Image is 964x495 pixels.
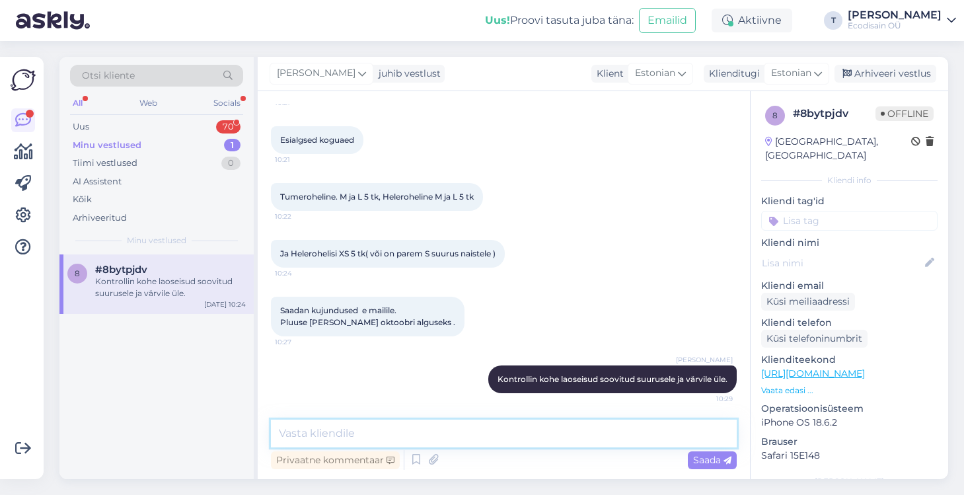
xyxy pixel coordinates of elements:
[591,67,624,81] div: Klient
[761,174,938,186] div: Kliendi info
[216,120,241,133] div: 70
[11,67,36,93] img: Askly Logo
[848,10,956,31] a: [PERSON_NAME]Ecodisain OÜ
[761,449,938,463] p: Safari 15E148
[275,268,324,278] span: 10:24
[761,236,938,250] p: Kliendi nimi
[73,139,141,152] div: Minu vestlused
[204,299,246,309] div: [DATE] 10:24
[73,211,127,225] div: Arhiveeritud
[211,95,243,112] div: Socials
[771,66,811,81] span: Estonian
[761,211,938,231] input: Lisa tag
[793,106,875,122] div: # 8bytpjdv
[848,10,942,20] div: [PERSON_NAME]
[95,276,246,299] div: Kontrollin kohe laoseisud soovitud suurusele ja värvile üle.
[683,394,733,404] span: 10:29
[275,337,324,347] span: 10:27
[635,66,675,81] span: Estonian
[762,256,922,270] input: Lisa nimi
[280,192,474,202] span: Tumeroheline. M ja L 5 tk, Heleroheline M ja L 5 tk
[95,264,147,276] span: #8bytpjdv
[137,95,160,112] div: Web
[676,355,733,365] span: [PERSON_NAME]
[280,135,354,145] span: Esialgsed koguaed
[280,305,455,327] span: Saadan kujundused e mailile. Pluuse [PERSON_NAME] oktoobri alguseks .
[498,374,727,384] span: Kontrollin kohe laoseisud soovitud suurusele ja värvile üle.
[73,193,92,206] div: Kõik
[639,8,696,33] button: Emailid
[280,248,496,258] span: Ja Helerohelisi XS 5 tk( või on parem S suurus naistele )
[772,110,778,120] span: 8
[761,402,938,416] p: Operatsioonisüsteem
[761,353,938,367] p: Klienditeekond
[761,279,938,293] p: Kliendi email
[712,9,792,32] div: Aktiivne
[224,139,241,152] div: 1
[761,367,865,379] a: [URL][DOMAIN_NAME]
[761,316,938,330] p: Kliendi telefon
[275,155,324,165] span: 10:21
[221,157,241,170] div: 0
[277,66,355,81] span: [PERSON_NAME]
[761,476,938,488] div: [PERSON_NAME]
[73,175,122,188] div: AI Assistent
[275,211,324,221] span: 10:22
[693,454,731,466] span: Saada
[127,235,186,247] span: Minu vestlused
[761,385,938,397] p: Vaata edasi ...
[704,67,760,81] div: Klienditugi
[824,11,842,30] div: T
[70,95,85,112] div: All
[485,13,634,28] div: Proovi tasuta juba täna:
[848,20,942,31] div: Ecodisain OÜ
[373,67,441,81] div: juhib vestlust
[761,435,938,449] p: Brauser
[761,330,868,348] div: Küsi telefoninumbrit
[875,106,934,121] span: Offline
[73,157,137,170] div: Tiimi vestlused
[271,451,400,469] div: Privaatne kommentaar
[82,69,135,83] span: Otsi kliente
[765,135,911,163] div: [GEOGRAPHIC_DATA], [GEOGRAPHIC_DATA]
[761,194,938,208] p: Kliendi tag'id
[73,120,89,133] div: Uus
[75,268,80,278] span: 8
[485,14,510,26] b: Uus!
[834,65,936,83] div: Arhiveeri vestlus
[761,293,855,311] div: Küsi meiliaadressi
[761,416,938,430] p: iPhone OS 18.6.2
